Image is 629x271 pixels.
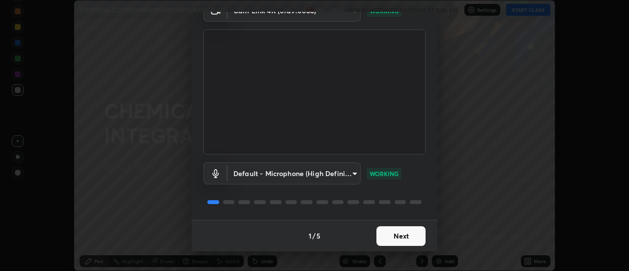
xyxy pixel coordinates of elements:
div: Cam Link 4K (0fd9:0066) [228,162,361,184]
h4: / [313,231,315,241]
h4: 5 [316,231,320,241]
button: Next [376,226,426,246]
h4: 1 [309,231,312,241]
p: WORKING [370,169,399,178]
